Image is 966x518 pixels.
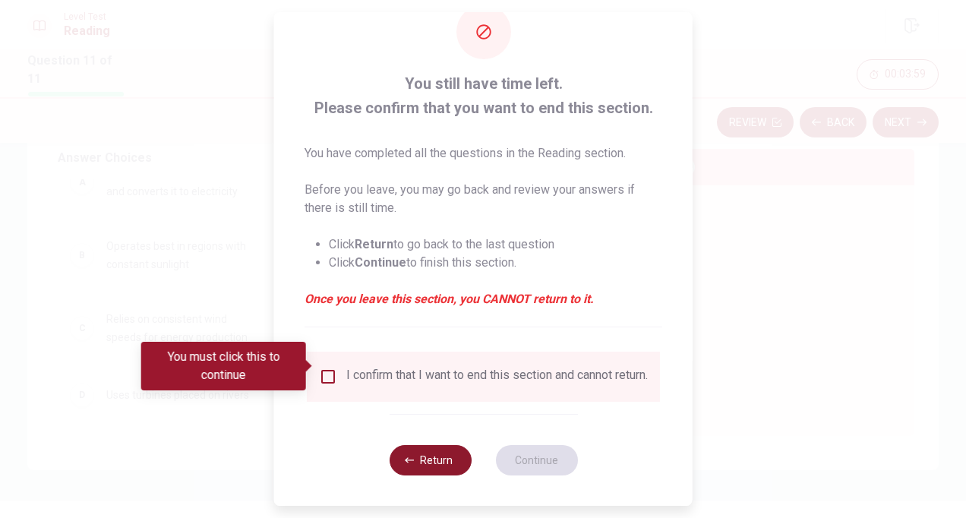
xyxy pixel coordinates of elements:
strong: Continue [355,255,406,270]
button: Continue [495,445,577,475]
div: I confirm that I want to end this section and cannot return. [346,368,648,386]
em: Once you leave this section, you CANNOT return to it. [305,290,662,308]
li: Click to go back to the last question [329,235,662,254]
li: Click to finish this section. [329,254,662,272]
button: Return [389,445,471,475]
strong: Return [355,237,393,251]
div: You must click this to continue [141,342,306,390]
span: You still have time left. Please confirm that you want to end this section. [305,71,662,120]
p: Before you leave, you may go back and review your answers if there is still time. [305,181,662,217]
span: You must click this to continue [319,368,337,386]
p: You have completed all the questions in the Reading section. [305,144,662,163]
